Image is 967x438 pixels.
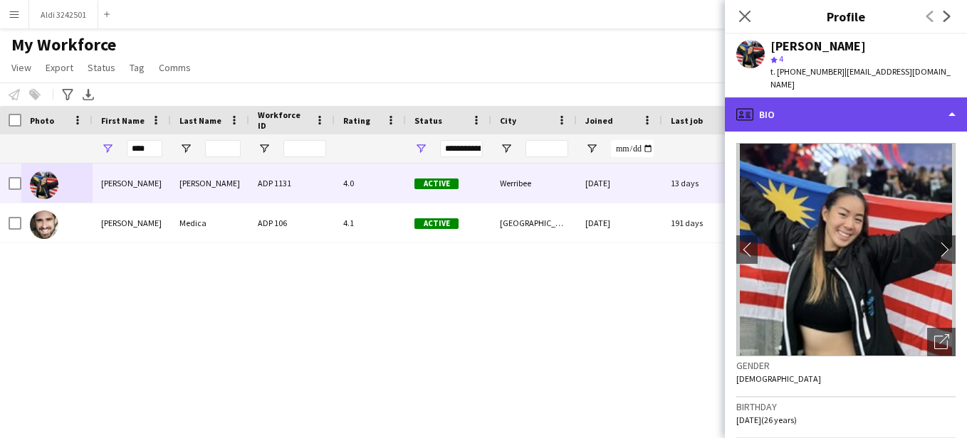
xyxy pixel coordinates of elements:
div: [PERSON_NAME] [93,203,171,242]
div: 4.1 [335,203,406,242]
div: 191 days [662,203,748,242]
span: Export [46,61,73,74]
span: Workforce ID [258,109,309,131]
span: | [EMAIL_ADDRESS][DOMAIN_NAME] [770,66,951,90]
div: Medica [171,203,249,242]
app-action-btn: Advanced filters [59,86,76,103]
div: 4.0 [335,164,406,203]
span: Status [88,61,115,74]
span: Joined [585,115,613,126]
span: Rating [343,115,370,126]
button: Open Filter Menu [414,142,427,155]
div: [PERSON_NAME] [770,40,866,53]
div: ADP 1131 [249,164,335,203]
div: [PERSON_NAME] [93,164,171,203]
input: Workforce ID Filter Input [283,140,326,157]
span: Active [414,178,459,189]
div: Bio [725,97,967,132]
div: [DATE] [577,203,662,242]
div: ADP 106 [249,203,335,242]
button: Open Filter Menu [101,142,114,155]
div: 13 days [662,164,748,203]
div: Werribee [491,164,577,203]
span: 4 [779,53,783,64]
div: [GEOGRAPHIC_DATA] [491,203,577,242]
a: Tag [124,58,150,77]
a: Export [40,58,79,77]
input: Joined Filter Input [611,140,654,157]
button: Open Filter Menu [585,142,598,155]
button: Open Filter Menu [500,142,513,155]
input: First Name Filter Input [127,140,162,157]
span: City [500,115,516,126]
a: View [6,58,37,77]
span: t. [PHONE_NUMBER] [770,66,845,77]
input: Last Name Filter Input [205,140,241,157]
div: [PERSON_NAME] [171,164,249,203]
img: Dannelle Lum [30,171,58,199]
a: Status [82,58,121,77]
button: Aldi 3242501 [29,1,98,28]
span: Photo [30,115,54,126]
h3: Gender [736,359,956,372]
span: Tag [130,61,145,74]
input: City Filter Input [526,140,568,157]
span: Last job [671,115,703,126]
span: Comms [159,61,191,74]
h3: Profile [725,7,967,26]
span: View [11,61,31,74]
button: Open Filter Menu [258,142,271,155]
span: First Name [101,115,145,126]
span: Status [414,115,442,126]
div: [DATE] [577,164,662,203]
div: Open photos pop-in [927,328,956,356]
img: Danny Medica [30,210,58,239]
button: Open Filter Menu [179,142,192,155]
h3: Birthday [736,400,956,413]
span: Active [414,218,459,229]
a: Comms [153,58,197,77]
span: [DATE] (26 years) [736,415,797,425]
img: Crew avatar or photo [736,143,956,356]
span: My Workforce [11,34,116,55]
app-action-btn: Export XLSX [80,86,97,103]
span: [DEMOGRAPHIC_DATA] [736,373,821,384]
span: Last Name [179,115,221,126]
